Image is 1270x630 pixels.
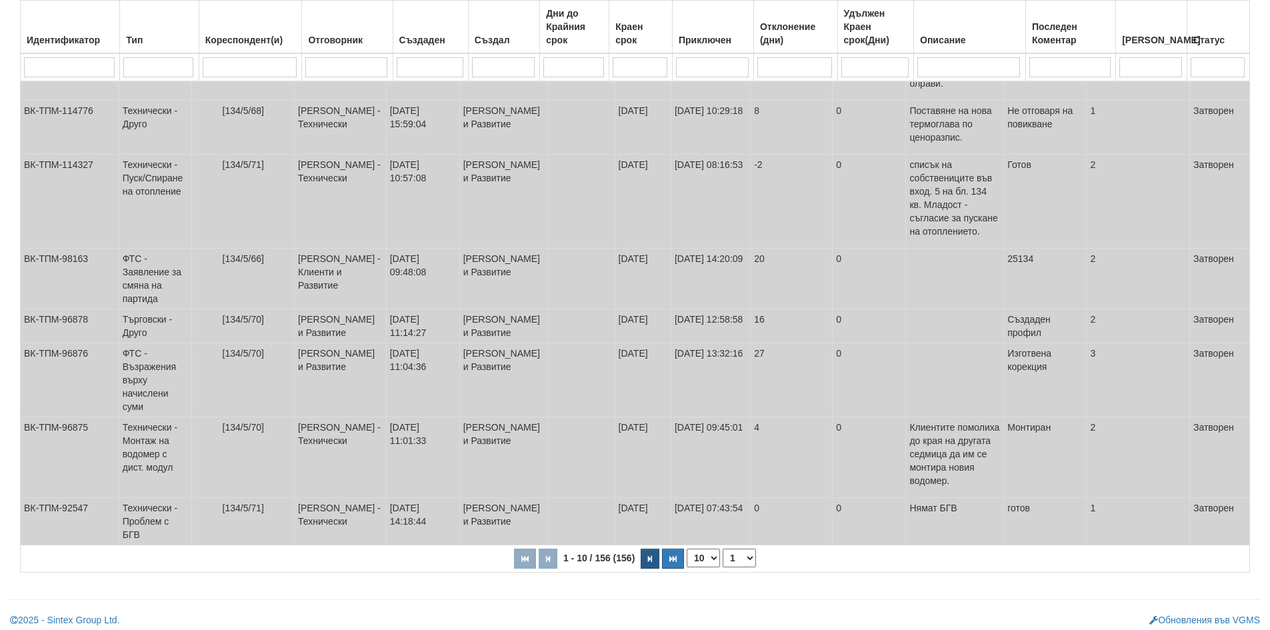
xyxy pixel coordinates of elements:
th: Краен срок: No sort applied, activate to apply an ascending sort [609,1,673,54]
span: 25134 [1007,253,1033,264]
td: [DATE] 07:43:54 [671,498,750,545]
td: [DATE] 15:59:04 [386,101,459,155]
td: 1 [1087,101,1189,155]
td: 3 [1087,343,1189,417]
td: ВК-ТПМ-96876 [21,343,119,417]
td: ВК-ТПМ-96875 [21,417,119,498]
td: [DATE] 08:16:53 [671,155,750,249]
button: Следваща страница [641,549,659,569]
p: Клиентите помолиха до края на другата седмица да им се монтира новия водомер. [909,421,1000,487]
td: 20 [751,249,833,309]
td: [DATE] 10:57:08 [386,155,459,249]
td: 0 [833,343,906,417]
td: [DATE] 13:32:16 [671,343,750,417]
td: Затворен [1189,417,1249,498]
td: Технически - Друго [119,101,192,155]
td: ФТС - Заявление за смяна на партида [119,249,192,309]
div: Дни до Крайния срок [543,4,605,49]
td: [PERSON_NAME] и Развитие [459,417,547,498]
div: Създал [472,31,537,49]
span: [134/5/70] [223,422,264,433]
td: Технически - Пуск/Спиране на отопление [119,155,192,249]
td: Технически - Проблем с БГВ [119,498,192,545]
div: Описание [917,31,1022,49]
td: Технически - Монтаж на водомер с дист. модул [119,417,192,498]
td: [DATE] [615,101,671,155]
td: [PERSON_NAME] и Развитие [459,343,547,417]
button: Последна страница [662,549,684,569]
th: Последен Коментар: No sort applied, activate to apply an ascending sort [1025,1,1115,54]
td: [DATE] 11:04:36 [386,343,459,417]
td: [DATE] 09:45:01 [671,417,750,498]
td: [DATE] 10:29:18 [671,101,750,155]
div: Приключен [676,31,750,49]
td: ФТС - Възражения върху начислени суми [119,343,192,417]
td: 0 [833,249,906,309]
p: списък на собствениците във вход. 5 на бл. 134 кв. Младост - съгласие за пускане на отоплението. [909,158,1000,238]
td: [PERSON_NAME] и Развитие [459,498,547,545]
th: Брой Файлове: No sort applied, activate to apply an ascending sort [1116,1,1187,54]
button: Предишна страница [539,549,557,569]
td: [DATE] [615,155,671,249]
td: [PERSON_NAME] и Развитие [459,155,547,249]
td: ВК-ТПМ-98163 [21,249,119,309]
td: 0 [833,309,906,343]
div: Статус [1191,31,1246,49]
span: готов [1007,503,1030,513]
td: 2 [1087,417,1189,498]
td: [PERSON_NAME] и Развитие [459,249,547,309]
td: [DATE] [615,309,671,343]
td: [DATE] 14:20:09 [671,249,750,309]
div: Отговорник [305,31,389,49]
th: Отговорник: No sort applied, activate to apply an ascending sort [302,1,393,54]
td: ВК-ТПМ-114776 [21,101,119,155]
td: [DATE] 12:58:58 [671,309,750,343]
div: Отклонение (дни) [757,17,834,49]
span: Изготвена корекция [1007,348,1051,372]
td: [DATE] [615,249,671,309]
th: Удължен Краен срок(Дни): No sort applied, activate to apply an ascending sort [837,1,913,54]
td: [PERSON_NAME] и Развитие [459,309,547,343]
a: 2025 - Sintex Group Ltd. [10,615,120,625]
th: Приключен: No sort applied, activate to apply an ascending sort [672,1,753,54]
td: ВК-ТПМ-92547 [21,498,119,545]
td: 0 [833,101,906,155]
td: 16 [751,309,833,343]
p: Поставяне на нова термоглава по ценоразпис. [909,104,1000,144]
th: Дни до Крайния срок: No sort applied, activate to apply an ascending sort [540,1,609,54]
td: Затворен [1189,155,1249,249]
p: Нямат БГВ [909,501,1000,515]
td: [DATE] 14:18:44 [386,498,459,545]
td: [DATE] [615,498,671,545]
td: 0 [833,155,906,249]
span: [134/5/71] [223,503,264,513]
span: Не отговаря на повикване [1007,105,1073,129]
td: [DATE] 11:01:33 [386,417,459,498]
button: Първа страница [514,549,536,569]
span: Готов [1007,159,1031,170]
td: ВК-ТПМ-96878 [21,309,119,343]
th: Създаден: No sort applied, activate to apply an ascending sort [393,1,468,54]
td: [PERSON_NAME] - Клиенти и Развитие [295,249,387,309]
td: Затворен [1189,101,1249,155]
th: Тип: No sort applied, activate to apply an ascending sort [120,1,199,54]
span: [134/5/71] [223,159,264,170]
td: 0 [833,417,906,498]
th: Описание: No sort applied, activate to apply an ascending sort [914,1,1026,54]
td: 8 [751,101,833,155]
span: Монтиран [1007,422,1051,433]
td: [PERSON_NAME] и Развитие [295,343,387,417]
td: 0 [833,498,906,545]
span: 1 - 10 / 156 (156) [560,553,638,563]
th: Отклонение (дни): No sort applied, activate to apply an ascending sort [753,1,837,54]
td: 0 [751,498,833,545]
div: [PERSON_NAME] [1119,31,1183,49]
select: Страница номер [723,549,756,567]
td: Затворен [1189,309,1249,343]
div: Последен Коментар [1029,17,1112,49]
td: 1 [1087,498,1189,545]
select: Брой редове на страница [687,549,720,567]
td: Затворен [1189,498,1249,545]
span: [134/5/68] [223,105,264,116]
td: [DATE] [615,343,671,417]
